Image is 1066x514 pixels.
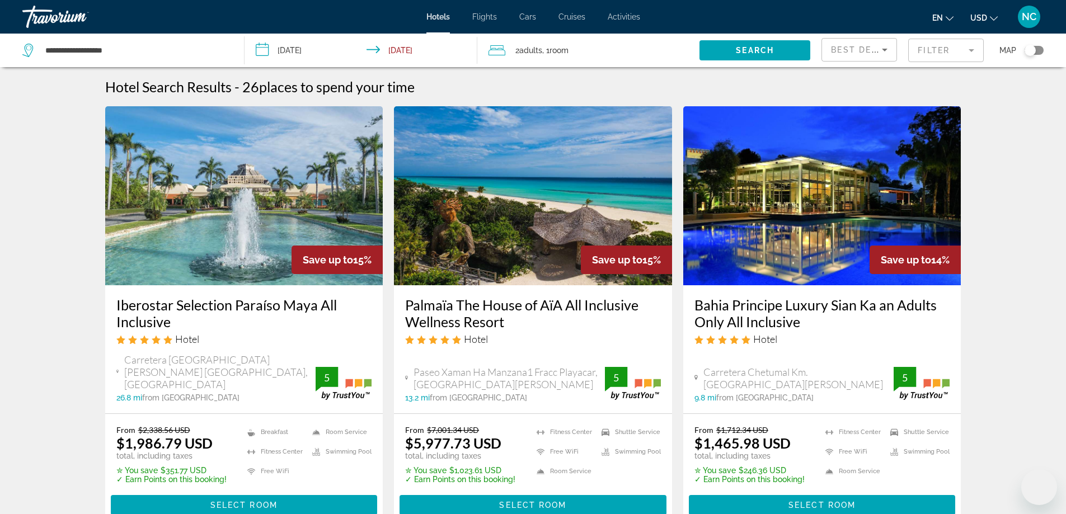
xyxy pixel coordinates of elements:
span: Select Room [788,501,856,510]
img: trustyou-badge.svg [605,367,661,400]
span: 9.8 mi [694,393,716,402]
h2: 26 [242,78,415,95]
span: Adults [519,46,542,55]
img: trustyou-badge.svg [894,367,950,400]
span: ✮ You save [694,466,736,475]
p: ✓ Earn Points on this booking! [116,475,227,484]
p: $351.77 USD [116,466,227,475]
span: From [405,425,424,435]
span: from [GEOGRAPHIC_DATA] [716,393,814,402]
a: Palmaïa The House of AïA All Inclusive Wellness Resort [405,296,661,330]
span: 26.8 mi [116,393,142,402]
span: Paseo Xaman Ha Manzana1 Fracc Playacar, [GEOGRAPHIC_DATA][PERSON_NAME] [414,366,604,390]
iframe: Button to launch messaging window [1021,469,1057,505]
span: Carretera [GEOGRAPHIC_DATA][PERSON_NAME] [GEOGRAPHIC_DATA], [GEOGRAPHIC_DATA] [124,353,316,390]
li: Room Service [531,464,596,478]
span: , 1 [542,43,569,58]
a: Activities [608,12,640,21]
li: Free WiFi [820,445,885,459]
button: Change currency [970,10,998,26]
div: 5 [316,371,338,384]
span: Save up to [592,254,642,266]
img: Hotel image [105,106,383,285]
del: $1,712.34 USD [716,425,768,435]
li: Fitness Center [242,445,307,459]
li: Room Service [820,464,885,478]
span: Hotel [175,333,199,345]
button: Search [699,40,810,60]
img: Hotel image [683,106,961,285]
a: Iberostar Selection Paraíso Maya All Inclusive [116,296,372,330]
h1: Hotel Search Results [105,78,232,95]
li: Breakfast [242,425,307,439]
button: User Menu [1015,5,1044,29]
button: Check-in date: Nov 6, 2025 Check-out date: Nov 12, 2025 [245,34,478,67]
li: Shuttle Service [885,425,950,439]
button: Toggle map [1016,45,1044,55]
ins: $5,977.73 USD [405,435,501,451]
span: NC [1022,11,1036,22]
div: 5 [894,371,916,384]
span: places to spend your time [259,78,415,95]
span: Carretera Chetumal Km. [GEOGRAPHIC_DATA][PERSON_NAME] [703,366,894,390]
div: 14% [870,246,961,274]
span: From [694,425,713,435]
a: Select Room [111,497,378,510]
span: en [932,13,943,22]
a: Select Room [400,497,666,510]
span: Select Room [210,501,278,510]
li: Swimming Pool [307,445,372,459]
p: total, including taxes [694,451,805,460]
div: 5 star Hotel [694,333,950,345]
p: total, including taxes [405,451,515,460]
a: Cruises [558,12,585,21]
ins: $1,465.98 USD [694,435,791,451]
span: from [GEOGRAPHIC_DATA] [142,393,240,402]
span: 13.2 mi [405,393,430,402]
span: - [234,78,240,95]
span: ✮ You save [405,466,447,475]
li: Fitness Center [820,425,885,439]
button: Travelers: 2 adults, 0 children [477,34,699,67]
li: Shuttle Service [596,425,661,439]
img: Hotel image [394,106,672,285]
span: Save up to [303,254,353,266]
p: ✓ Earn Points on this booking! [405,475,515,484]
span: From [116,425,135,435]
span: Hotel [464,333,488,345]
div: 5 star Hotel [116,333,372,345]
a: Select Room [689,497,956,510]
span: 2 [515,43,542,58]
li: Free WiFi [531,445,596,459]
li: Room Service [307,425,372,439]
del: $7,001.34 USD [427,425,479,435]
del: $2,338.56 USD [138,425,190,435]
span: Map [999,43,1016,58]
span: Best Deals [831,45,889,54]
img: trustyou-badge.svg [316,367,372,400]
button: Change language [932,10,954,26]
a: Flights [472,12,497,21]
mat-select: Sort by [831,43,887,56]
div: 5 [605,371,627,384]
a: Cars [519,12,536,21]
span: from [GEOGRAPHIC_DATA] [430,393,527,402]
p: $246.36 USD [694,466,805,475]
a: Travorium [22,2,134,31]
a: Hotels [426,12,450,21]
li: Swimming Pool [596,445,661,459]
a: Bahia Principe Luxury Sian Ka an Adults Only All Inclusive [694,296,950,330]
ins: $1,986.79 USD [116,435,213,451]
div: 5 star Hotel [405,333,661,345]
li: Fitness Center [531,425,596,439]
